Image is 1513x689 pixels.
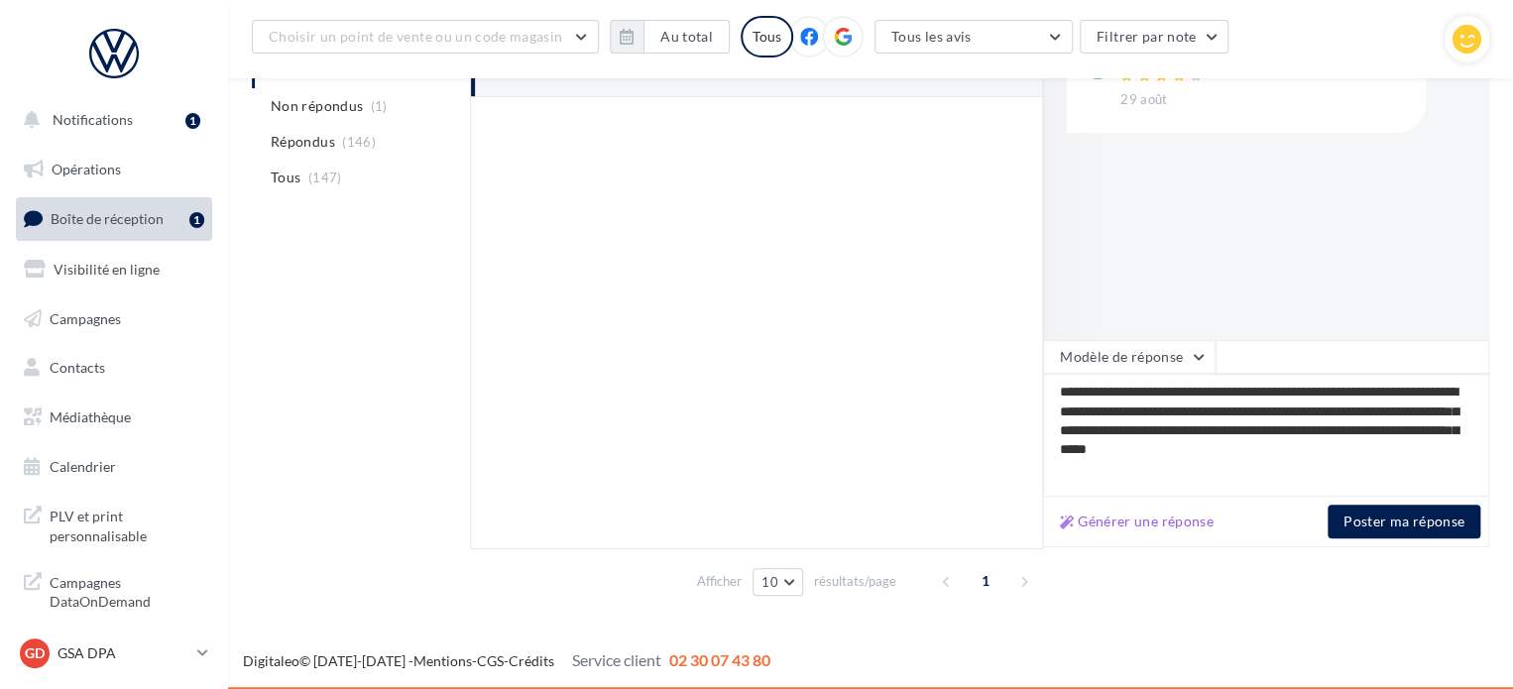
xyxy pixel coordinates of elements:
[753,568,803,596] button: 10
[572,650,661,669] span: Service client
[12,298,216,340] a: Campagnes
[50,503,204,545] span: PLV et print personnalisable
[50,458,116,475] span: Calendrier
[12,495,216,553] a: PLV et print personnalisable
[509,652,554,669] a: Crédits
[1328,505,1480,538] button: Poster ma réponse
[16,634,212,672] a: GD GSA DPA
[12,561,216,620] a: Campagnes DataOnDemand
[1052,510,1222,533] button: Générer une réponse
[12,446,216,488] a: Calendrier
[50,569,204,612] span: Campagnes DataOnDemand
[12,99,208,141] button: Notifications 1
[342,134,376,150] span: (146)
[12,197,216,240] a: Boîte de réception1
[54,261,160,278] span: Visibilité en ligne
[761,574,778,590] span: 10
[891,28,972,45] span: Tous les avis
[50,408,131,425] span: Médiathèque
[185,113,200,129] div: 1
[243,652,299,669] a: Digitaleo
[477,652,504,669] a: CGS
[413,652,472,669] a: Mentions
[58,643,189,663] p: GSA DPA
[52,161,121,177] span: Opérations
[741,16,793,57] div: Tous
[1120,91,1167,109] span: 29 août
[814,572,896,591] span: résultats/page
[50,309,121,326] span: Campagnes
[697,572,742,591] span: Afficher
[970,565,1001,597] span: 1
[25,643,45,663] span: GD
[271,96,363,116] span: Non répondus
[189,212,204,228] div: 1
[53,111,133,128] span: Notifications
[271,168,300,187] span: Tous
[669,650,770,669] span: 02 30 07 43 80
[12,249,216,290] a: Visibilité en ligne
[252,20,599,54] button: Choisir un point de vente ou un code magasin
[51,210,164,227] span: Boîte de réception
[1043,340,1216,374] button: Modèle de réponse
[308,170,342,185] span: (147)
[12,347,216,389] a: Contacts
[243,652,770,669] span: © [DATE]-[DATE] - - -
[12,397,216,438] a: Médiathèque
[643,20,730,54] button: Au total
[269,28,562,45] span: Choisir un point de vente ou un code magasin
[610,20,730,54] button: Au total
[874,20,1073,54] button: Tous les avis
[1080,20,1229,54] button: Filtrer par note
[50,359,105,376] span: Contacts
[371,98,388,114] span: (1)
[12,149,216,190] a: Opérations
[271,132,335,152] span: Répondus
